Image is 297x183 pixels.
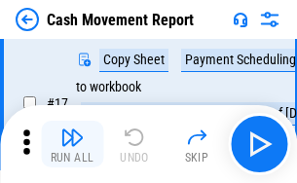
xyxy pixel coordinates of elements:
[166,121,228,167] button: Skip
[233,12,248,27] img: Support
[60,126,84,149] img: Run All
[47,11,194,29] div: Cash Movement Report
[185,126,208,149] img: Skip
[185,152,209,164] div: Skip
[243,128,275,160] img: Main button
[76,80,141,94] div: to workbook
[16,8,39,31] img: Back
[51,152,94,164] div: Run All
[47,95,68,111] span: # 17
[41,121,103,167] button: Run All
[258,8,281,31] img: Settings menu
[99,49,168,72] div: Copy Sheet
